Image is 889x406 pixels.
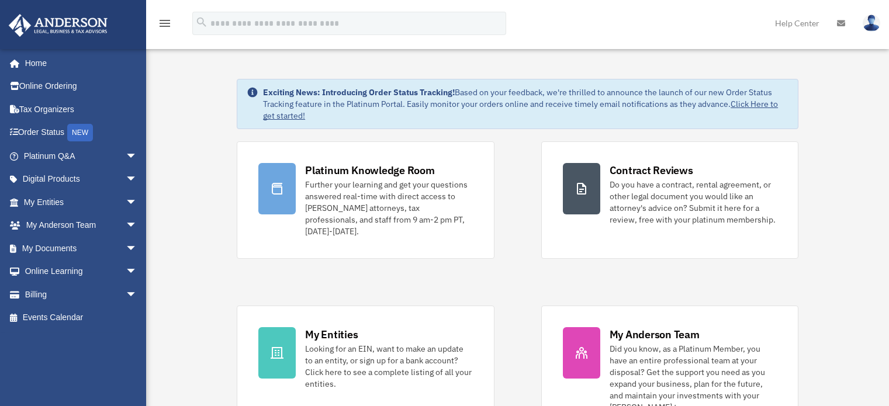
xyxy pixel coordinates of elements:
a: Platinum Q&Aarrow_drop_down [8,144,155,168]
div: Further your learning and get your questions answered real-time with direct access to [PERSON_NAM... [305,179,472,237]
a: Online Learningarrow_drop_down [8,260,155,283]
span: arrow_drop_down [126,260,149,284]
a: Home [8,51,149,75]
a: menu [158,20,172,30]
a: Platinum Knowledge Room Further your learning and get your questions answered real-time with dire... [237,141,494,259]
a: Online Ordering [8,75,155,98]
span: arrow_drop_down [126,214,149,238]
a: Tax Organizers [8,98,155,121]
a: Contract Reviews Do you have a contract, rental agreement, or other legal document you would like... [541,141,798,259]
span: arrow_drop_down [126,168,149,192]
span: arrow_drop_down [126,144,149,168]
a: My Documentsarrow_drop_down [8,237,155,260]
img: User Pic [863,15,880,32]
a: Click Here to get started! [263,99,778,121]
a: My Anderson Teamarrow_drop_down [8,214,155,237]
img: Anderson Advisors Platinum Portal [5,14,111,37]
span: arrow_drop_down [126,237,149,261]
span: arrow_drop_down [126,283,149,307]
div: Looking for an EIN, want to make an update to an entity, or sign up for a bank account? Click her... [305,343,472,390]
span: arrow_drop_down [126,190,149,214]
div: Do you have a contract, rental agreement, or other legal document you would like an attorney's ad... [610,179,777,225]
div: Contract Reviews [610,163,693,178]
div: My Anderson Team [610,327,700,342]
div: NEW [67,124,93,141]
div: Based on your feedback, we're thrilled to announce the launch of our new Order Status Tracking fe... [263,86,788,122]
i: search [195,16,208,29]
a: My Entitiesarrow_drop_down [8,190,155,214]
div: My Entities [305,327,358,342]
i: menu [158,16,172,30]
strong: Exciting News: Introducing Order Status Tracking! [263,87,455,98]
a: Order StatusNEW [8,121,155,145]
a: Events Calendar [8,306,155,329]
div: Platinum Knowledge Room [305,163,435,178]
a: Digital Productsarrow_drop_down [8,168,155,191]
a: Billingarrow_drop_down [8,283,155,306]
